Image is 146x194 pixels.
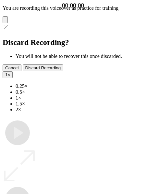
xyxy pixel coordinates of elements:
li: You will not be able to recover this once discarded. [16,53,143,59]
button: Cancel [3,64,21,71]
a: 00:00:00 [62,2,84,9]
li: 1× [16,95,143,101]
p: You are recording this voiceover as practice for training [3,5,143,11]
li: 2× [16,107,143,113]
li: 1.5× [16,101,143,107]
span: 1 [5,72,7,77]
li: 0.5× [16,89,143,95]
li: 0.25× [16,83,143,89]
button: Discard Recording [23,64,64,71]
button: 1× [3,71,13,78]
h2: Discard Recording? [3,38,143,47]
